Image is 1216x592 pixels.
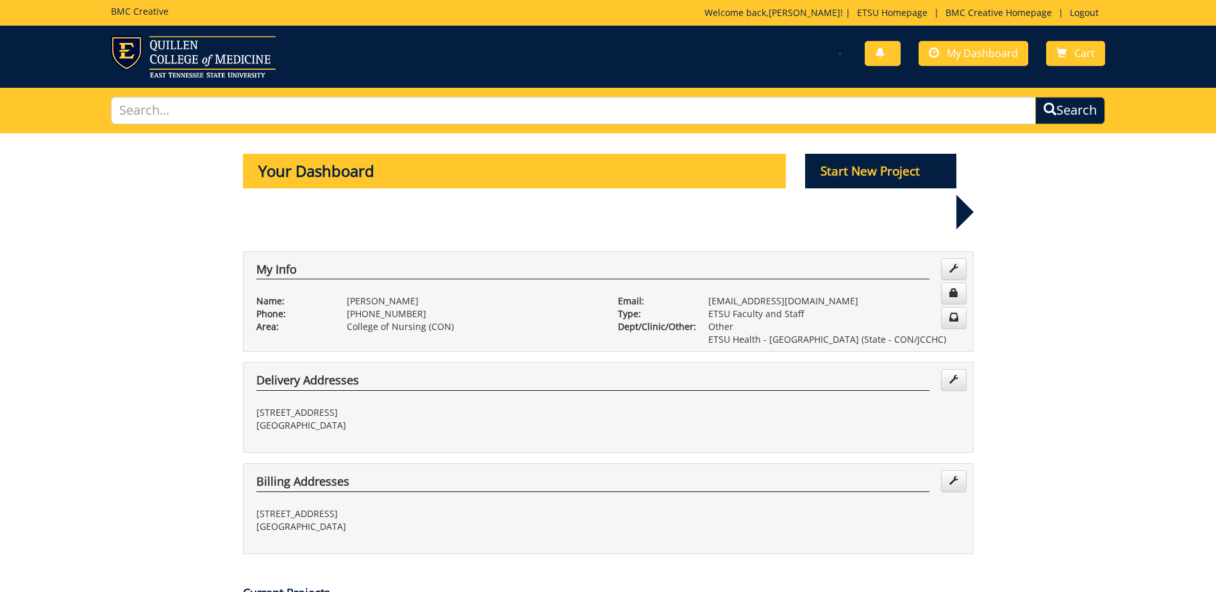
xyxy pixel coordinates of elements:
[618,308,689,320] p: Type:
[708,308,960,320] p: ETSU Faculty and Staff
[256,374,929,391] h4: Delivery Addresses
[347,295,599,308] p: [PERSON_NAME]
[805,154,956,188] p: Start New Project
[919,41,1028,66] a: My Dashboard
[708,333,960,346] p: ETSU Health - [GEOGRAPHIC_DATA] (State - CON/JCCHC)
[347,308,599,320] p: [PHONE_NUMBER]
[708,320,960,333] p: Other
[941,369,967,391] a: Edit Addresses
[111,36,276,78] img: ETSU logo
[618,320,689,333] p: Dept/Clinic/Other:
[256,520,599,533] p: [GEOGRAPHIC_DATA]
[256,419,599,432] p: [GEOGRAPHIC_DATA]
[941,470,967,492] a: Edit Addresses
[939,6,1058,19] a: BMC Creative Homepage
[851,6,934,19] a: ETSU Homepage
[111,6,169,16] h5: BMC Creative
[111,97,1036,124] input: Search...
[1035,97,1105,124] button: Search
[1063,6,1105,19] a: Logout
[769,6,840,19] a: [PERSON_NAME]
[1046,41,1105,66] a: Cart
[256,406,599,419] p: [STREET_ADDRESS]
[256,263,929,280] h4: My Info
[1074,46,1095,60] span: Cart
[941,307,967,329] a: Change Communication Preferences
[256,507,599,520] p: [STREET_ADDRESS]
[256,475,929,492] h4: Billing Addresses
[947,46,1018,60] span: My Dashboard
[347,320,599,333] p: College of Nursing (CON)
[704,6,1105,19] p: Welcome back, ! | | |
[256,308,328,320] p: Phone:
[618,295,689,308] p: Email:
[256,320,328,333] p: Area:
[941,283,967,304] a: Change Password
[805,166,956,178] a: Start New Project
[256,295,328,308] p: Name:
[243,154,787,188] p: Your Dashboard
[708,295,960,308] p: [EMAIL_ADDRESS][DOMAIN_NAME]
[941,258,967,280] a: Edit Info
